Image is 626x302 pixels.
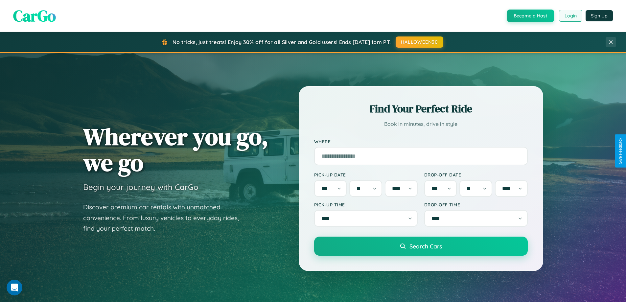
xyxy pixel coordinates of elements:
[7,280,22,295] iframe: Intercom live chat
[83,182,198,192] h3: Begin your journey with CarGo
[314,172,418,177] label: Pick-up Date
[314,237,528,256] button: Search Cars
[173,39,391,45] span: No tricks, just treats! Enjoy 30% off for all Silver and Gold users! Ends [DATE] 1pm PT.
[618,138,623,164] div: Give Feedback
[83,124,268,175] h1: Wherever you go, we go
[314,139,528,144] label: Where
[396,36,443,48] button: HALLOWEEN30
[507,10,554,22] button: Become a Host
[424,172,528,177] label: Drop-off Date
[314,202,418,207] label: Pick-up Time
[409,243,442,250] span: Search Cars
[424,202,528,207] label: Drop-off Time
[559,10,582,22] button: Login
[586,10,613,21] button: Sign Up
[314,119,528,129] p: Book in minutes, drive in style
[314,102,528,116] h2: Find Your Perfect Ride
[13,5,56,27] span: CarGo
[83,202,247,234] p: Discover premium car rentals with unmatched convenience. From luxury vehicles to everyday rides, ...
